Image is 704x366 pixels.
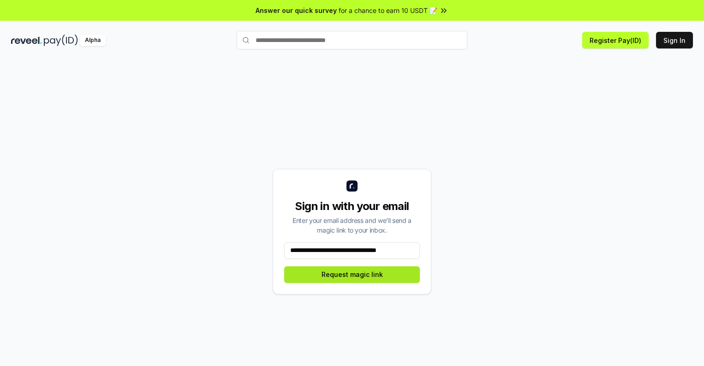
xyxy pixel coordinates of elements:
button: Register Pay(ID) [582,32,649,48]
span: for a chance to earn 10 USDT 📝 [339,6,437,15]
img: reveel_dark [11,35,42,46]
button: Sign In [656,32,693,48]
span: Answer our quick survey [256,6,337,15]
div: Alpha [80,35,106,46]
div: Sign in with your email [284,199,420,214]
div: Enter your email address and we’ll send a magic link to your inbox. [284,216,420,235]
img: logo_small [346,180,358,192]
button: Request magic link [284,266,420,283]
img: pay_id [44,35,78,46]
